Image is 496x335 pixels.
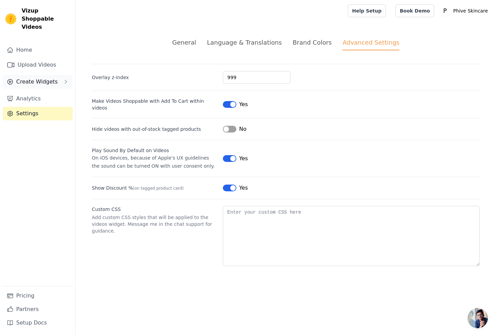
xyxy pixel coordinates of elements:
button: Create Widgets [3,75,73,89]
div: Play Sound By Default on Videos [92,147,217,154]
p: Phive Skincare [450,5,491,17]
div: General [172,38,196,47]
label: Custom CSS [92,206,217,213]
a: Help Setup [348,4,386,17]
div: Language & Translations [207,38,282,47]
span: Vizup Shoppable Videos [22,7,70,31]
button: Yes [223,154,248,163]
a: Settings [3,107,73,120]
button: Yes [223,184,248,192]
a: Home [3,43,73,57]
a: Open chat [468,308,488,328]
a: Analytics [3,92,73,105]
img: Vizup [5,14,16,24]
button: No [223,125,246,133]
label: Show Discount % [92,185,217,191]
button: P Phive Skincare [440,5,491,17]
div: Brand Colors [293,38,332,47]
label: Make Videos Shoppable with Add To Cart within videos [92,98,217,111]
div: Advanced Settings [342,38,399,50]
span: On iOS devices, because of Apple's UX guidelines the sound can be turned ON with user consent only. [92,155,215,169]
text: P [443,7,447,14]
a: Book Demo [395,4,434,17]
span: No [239,125,246,133]
p: Add custom CSS styles that will be applied to the videos widget. Message me in the chat support f... [92,214,217,234]
a: Upload Videos [3,58,73,72]
a: Partners [3,303,73,316]
label: Overlay z-index [92,74,217,81]
span: Yes [239,100,248,109]
button: Yes [223,100,248,109]
a: Setup Docs [3,316,73,330]
span: (on tagged product card) [133,186,184,191]
a: Pricing [3,289,73,303]
span: Yes [239,154,248,163]
span: Yes [239,184,248,192]
label: Hide videos with out-of-stock tagged products [92,126,217,133]
span: Create Widgets [16,78,58,86]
